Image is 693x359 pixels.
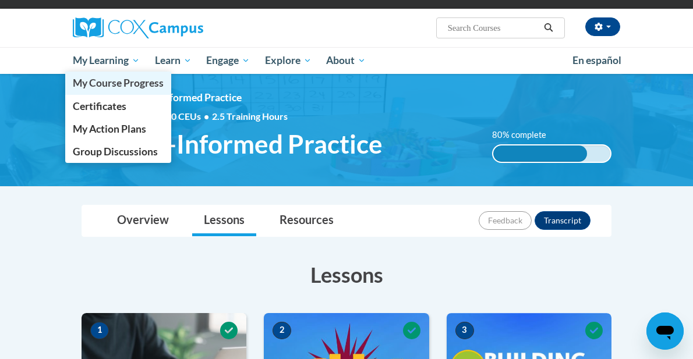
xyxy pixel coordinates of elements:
[565,48,629,73] a: En español
[73,77,164,89] span: My Course Progress
[73,100,126,112] span: Certificates
[82,129,383,159] span: Trauma-Informed Practice
[206,54,250,67] span: Engage
[199,47,257,74] a: Engage
[65,47,147,74] a: My Learning
[204,111,209,122] span: •
[105,205,181,236] a: Overview
[257,47,319,74] a: Explore
[492,129,559,141] label: 80% complete
[479,211,532,230] button: Feedback
[65,95,171,118] a: Certificates
[192,205,256,236] a: Lessons
[326,54,366,67] span: About
[73,17,203,38] img: Cox Campus
[155,54,192,67] span: Learn
[73,54,140,67] span: My Learning
[540,21,557,35] button: Search
[73,17,243,38] a: Cox Campus
[646,312,684,350] iframe: Button to launch messaging window
[265,54,312,67] span: Explore
[158,110,212,123] span: 0.30 CEUs
[73,123,146,135] span: My Action Plans
[493,145,587,162] div: 80% complete
[319,47,374,74] a: About
[535,211,591,230] button: Transcript
[585,17,620,36] button: Account Settings
[455,322,474,339] span: 3
[273,322,291,339] span: 2
[572,54,621,66] span: En español
[447,21,540,35] input: Search Courses
[122,91,242,104] span: Trauma-Informed Practice
[64,47,629,74] div: Main menu
[90,322,109,339] span: 1
[212,111,288,122] span: 2.5 Training Hours
[73,145,158,158] span: Group Discussions
[65,72,171,94] a: My Course Progress
[147,47,199,74] a: Learn
[65,140,171,163] a: Group Discussions
[65,118,171,140] a: My Action Plans
[268,205,345,236] a: Resources
[82,260,611,289] h3: Lessons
